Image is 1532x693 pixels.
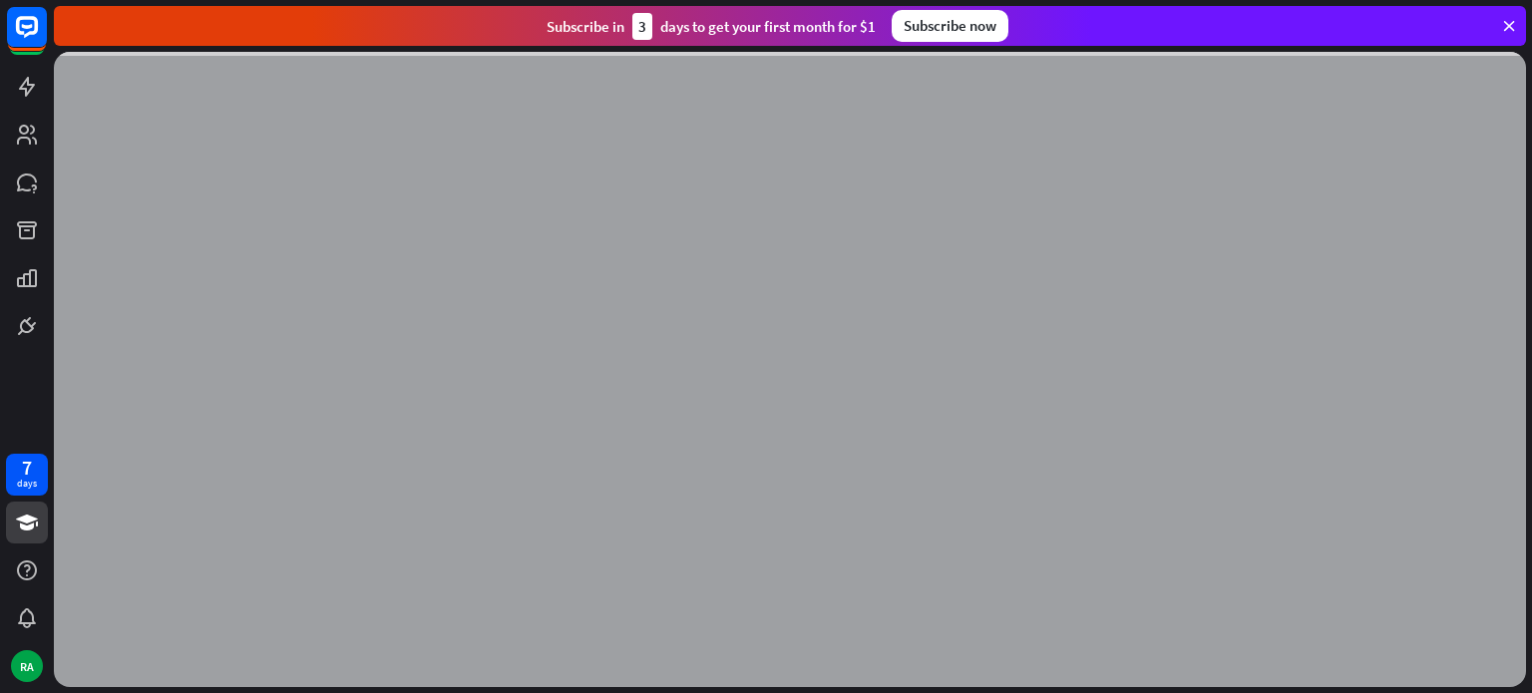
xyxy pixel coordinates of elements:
a: 7 days [6,454,48,496]
div: 3 [632,13,652,40]
div: Subscribe in days to get your first month for $1 [547,13,876,40]
div: days [17,477,37,491]
div: Subscribe now [892,10,1008,42]
div: 7 [22,459,32,477]
div: RA [11,650,43,682]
